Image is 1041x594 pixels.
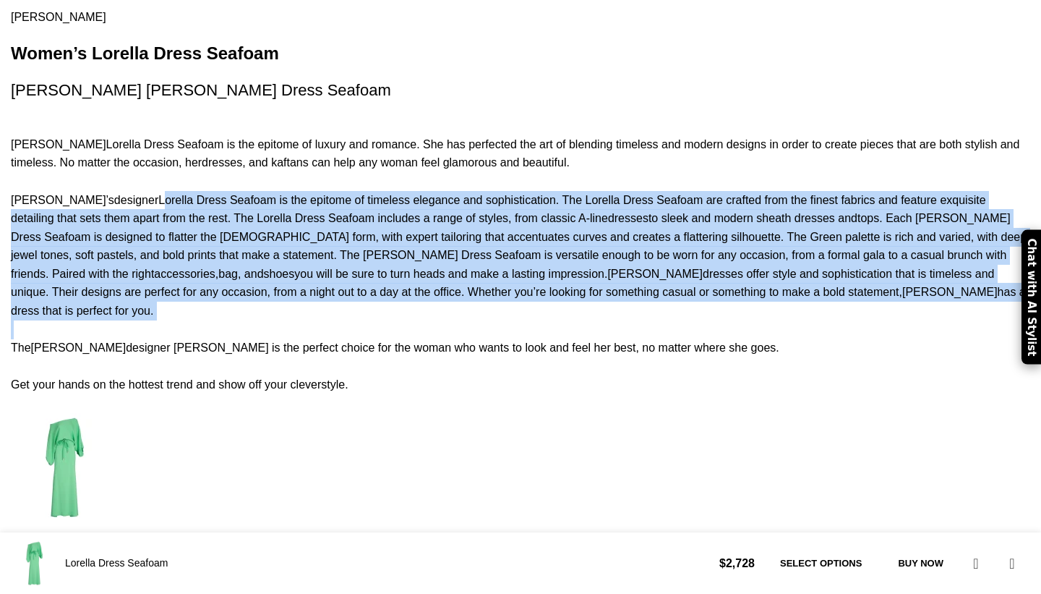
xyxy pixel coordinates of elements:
a: [PERSON_NAME] [607,268,703,280]
a: style. [321,378,348,391]
a: shoes [264,268,295,280]
span: $ [719,557,726,569]
button: Buy now [883,548,958,579]
a: dresses [202,156,242,169]
img: Silvia-Tcherassi-Lorella-Dress-Seafoam [11,413,119,522]
a: [PERSON_NAME] [11,194,106,206]
a: tops [857,212,879,224]
a: accessories [154,268,215,280]
h4: Lorella Dress Seafoam [65,556,708,571]
strong: Women’s Lorella Dress Seafoam [11,43,279,63]
a: [PERSON_NAME] [902,286,998,298]
a: [PERSON_NAME] [11,138,106,150]
a: bag [218,268,238,280]
a: designer [114,194,158,206]
img: silvia tcherassi Dresses [11,540,58,587]
a: dresses [608,212,648,224]
bdi: 2,728 [719,557,755,569]
a: [PERSON_NAME] [31,341,127,354]
a: Select options [766,548,876,579]
h3: [PERSON_NAME] [PERSON_NAME] Dress Seafoam [11,80,1030,102]
a: [PERSON_NAME] [11,11,106,23]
